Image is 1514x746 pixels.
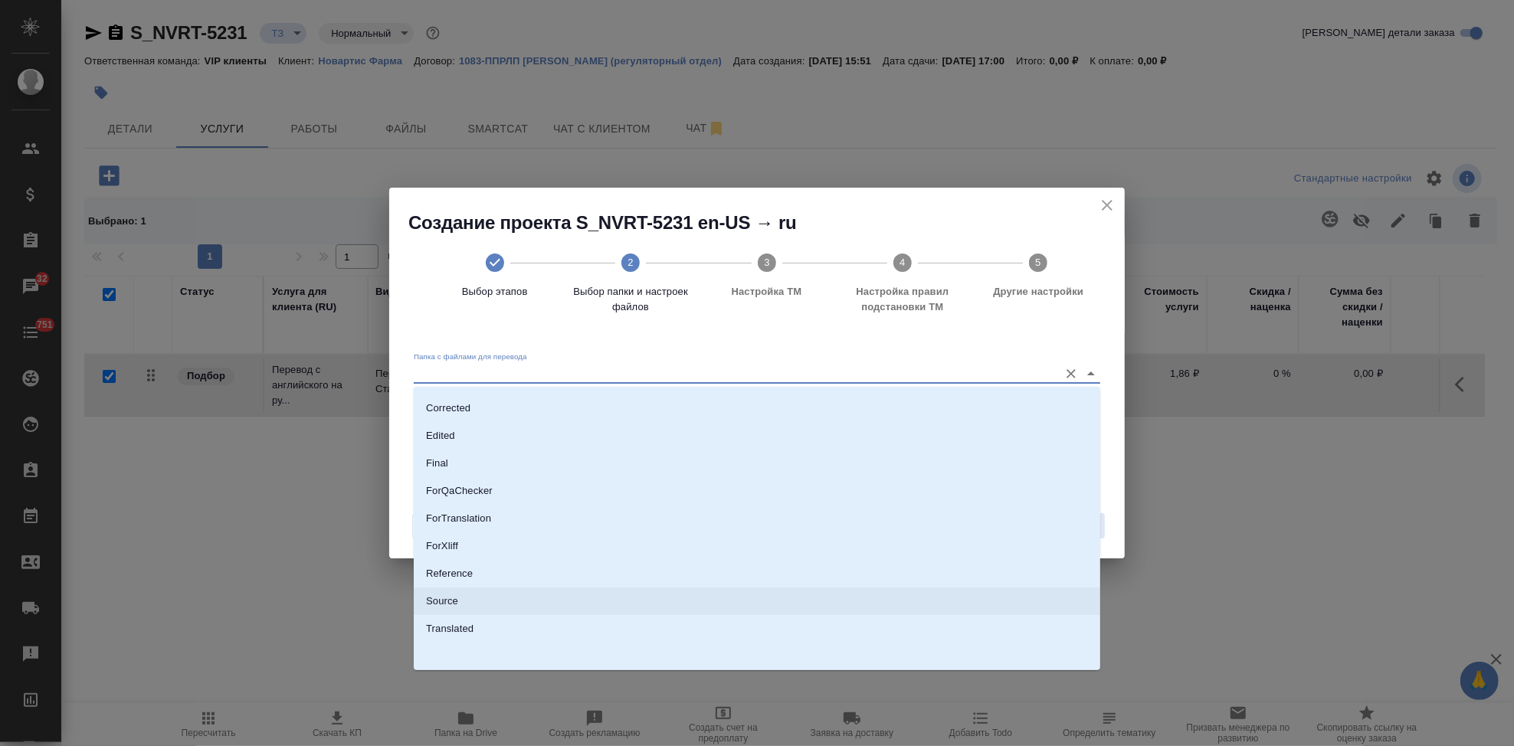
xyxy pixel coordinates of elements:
span: Выбор папки и настроек файлов [569,284,692,315]
button: Close [1080,363,1102,384]
p: Final [426,456,448,471]
p: Edited [426,428,455,443]
p: Reference [426,566,473,581]
button: Назад [412,514,461,538]
label: Папка с файлами для перевода [414,353,527,361]
button: close [1096,194,1119,217]
text: 3 [764,257,769,268]
p: ForQaChecker [426,483,493,499]
p: Source [426,594,458,609]
p: ForTranslation [426,511,491,526]
h2: Создание проекта S_NVRT-5231 en-US → ru [408,211,1125,235]
button: Очистить [1060,363,1082,384]
span: Настройка правил подстановки TM [841,284,964,315]
span: Другие настройки [977,284,1100,299]
p: ForXliff [426,538,458,554]
p: Translated [426,621,474,636]
span: Выбор этапов [433,284,556,299]
text: 2 [628,257,633,268]
text: 4 [900,257,905,268]
text: 5 [1036,257,1041,268]
span: Настройка ТМ [705,284,828,299]
p: Corrected [426,401,470,416]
